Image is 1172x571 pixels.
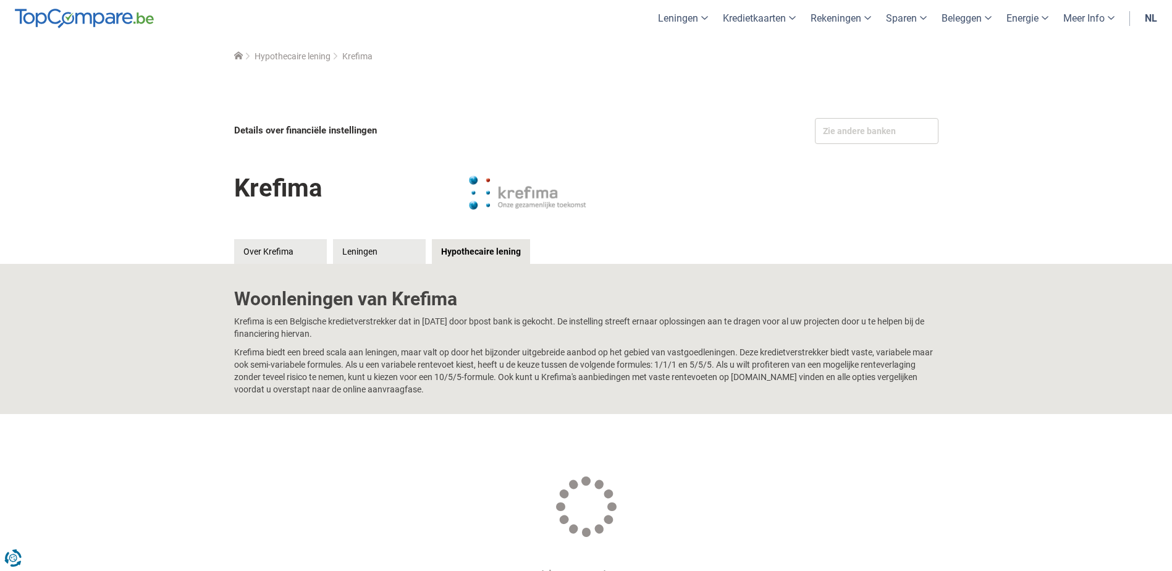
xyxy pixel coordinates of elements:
[234,288,457,310] b: Woonleningen van Krefima
[234,118,583,143] div: Details over financiële instellingen
[432,239,530,264] a: Hypothecaire lening
[342,51,373,61] span: Krefima
[234,51,243,61] a: Home
[466,162,589,224] img: Krefima
[15,9,154,28] img: TopCompare
[234,239,327,264] a: Over Krefima
[234,346,938,395] p: Krefima biedt een breed scala aan leningen, maar valt op door het bijzonder uitgebreide aanbod op...
[255,51,331,61] a: Hypothecaire lening
[234,315,938,340] p: Krefima is een Belgische kredietverstrekker dat in [DATE] door bpost bank is gekocht. De instelli...
[234,165,322,211] h1: Krefima
[815,118,938,144] div: Zie andere banken
[333,239,426,264] a: Leningen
